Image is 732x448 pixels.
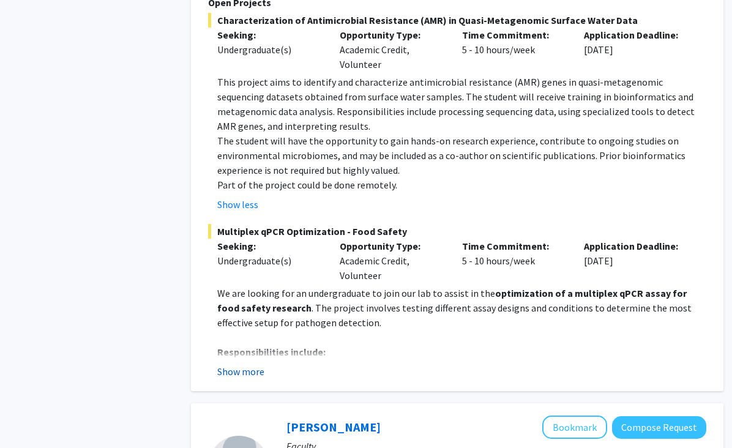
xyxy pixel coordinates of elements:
div: Academic Credit, Volunteer [331,239,453,283]
div: 5 - 10 hours/week [453,239,575,283]
p: The student will have the opportunity to gain hands-on research experience, contribute to ongoing... [217,133,706,177]
strong: Responsibilities include: [217,346,326,358]
div: Undergraduate(s) [217,42,321,57]
div: Undergraduate(s) [217,253,321,268]
div: Academic Credit, Volunteer [331,28,453,72]
p: Application Deadline: [584,239,688,253]
div: [DATE] [575,28,697,72]
span: Characterization of Antimicrobial Resistance (AMR) in Quasi-Metagenomic Surface Water Data [208,13,706,28]
iframe: Chat [9,393,52,439]
button: Compose Request to Rochelle Newman [612,416,706,439]
p: Time Commitment: [462,28,566,42]
button: Show more [217,364,264,379]
p: Opportunity Type: [340,239,444,253]
p: Seeking: [217,239,321,253]
p: Seeking: [217,28,321,42]
p: Time Commitment: [462,239,566,253]
p: Opportunity Type: [340,28,444,42]
div: 5 - 10 hours/week [453,28,575,72]
button: Show less [217,197,258,212]
button: Add Rochelle Newman to Bookmarks [542,416,607,439]
p: This project aims to identify and characterize antimicrobial resistance (AMR) genes in quasi-meta... [217,75,706,133]
a: [PERSON_NAME] [286,419,381,435]
p: Part of the project could be done remotely. [217,177,706,192]
span: Multiplex qPCR Optimization - Food Safety [208,224,706,239]
p: We are looking for an undergraduate to join our lab to assist in the . The project involves testi... [217,286,706,330]
p: Application Deadline: [584,28,688,42]
div: [DATE] [575,239,697,283]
